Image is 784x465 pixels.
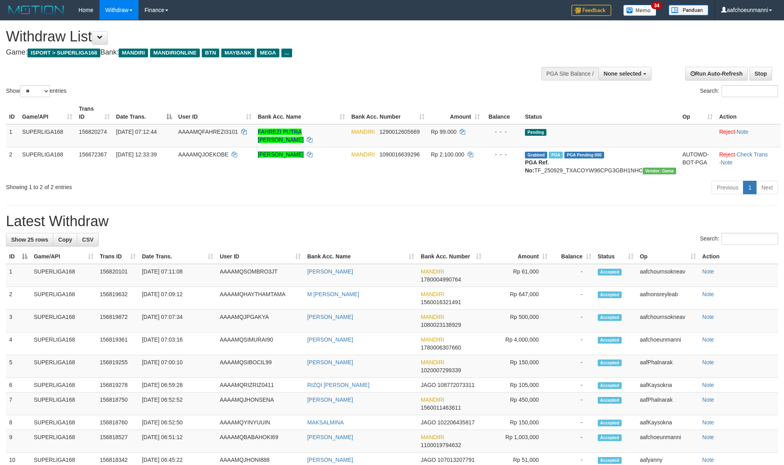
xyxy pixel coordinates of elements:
[549,152,563,158] span: Marked by aafsengchandara
[76,102,113,124] th: Trans ID: activate to sort column ascending
[97,355,139,378] td: 156819255
[598,291,622,298] span: Accepted
[6,378,31,393] td: 6
[139,393,216,415] td: [DATE] 06:52:52
[716,102,781,124] th: Action
[139,310,216,332] td: [DATE] 07:07:34
[19,102,76,124] th: Game/API: activate to sort column ascending
[139,332,216,355] td: [DATE] 07:03:16
[307,268,353,275] a: [PERSON_NAME]
[221,49,255,57] span: MAYBANK
[749,67,772,80] a: Stop
[485,264,551,287] td: Rp 61,000
[637,249,699,264] th: Op: activate to sort column ascending
[421,336,444,343] span: MANDIRI
[6,287,31,310] td: 2
[19,124,76,147] td: SUPERLIGA168
[421,434,444,440] span: MANDIRI
[421,359,444,365] span: MANDIRI
[702,359,714,365] a: Note
[421,442,461,448] span: Copy 1100019794632 to clipboard
[712,181,743,194] a: Previous
[702,457,714,463] a: Note
[258,129,304,143] a: FAHREZI PUTRA [PERSON_NAME]
[702,336,714,343] a: Note
[216,430,304,453] td: AAAAMQBABAHOKI69
[571,5,611,16] img: Feedback.jpg
[307,336,353,343] a: [PERSON_NAME]
[669,5,708,16] img: panduan.png
[216,355,304,378] td: AAAAMQSIBOCIL99
[564,152,604,158] span: PGA Pending
[485,332,551,355] td: Rp 4,000,000
[6,29,515,45] h1: Withdraw List
[637,378,699,393] td: aafKaysokna
[97,378,139,393] td: 156819278
[307,382,369,388] a: RIZQI [PERSON_NAME]
[421,382,436,388] span: JAGO
[485,378,551,393] td: Rp 105,000
[307,291,359,297] a: M [PERSON_NAME]
[637,430,699,453] td: aafchoeunmanni
[428,102,483,124] th: Amount: activate to sort column ascending
[6,102,19,124] th: ID
[522,147,679,178] td: TF_250929_TXACOYW96CPG3GBH1NHC
[421,367,461,373] span: Copy 1020007299339 to clipboard
[421,344,461,351] span: Copy 1780006307660 to clipboard
[380,151,420,158] span: Copy 1090016639296 to clipboard
[6,4,66,16] img: MOTION_logo.png
[216,415,304,430] td: AAAAMQYINYUUIN
[637,393,699,415] td: aafPhalnarak
[6,213,778,229] h1: Latest Withdraw
[6,180,321,191] div: Showing 1 to 2 of 2 entries
[598,420,622,426] span: Accepted
[716,124,781,147] td: ·
[6,233,53,246] a: Show 25 rows
[351,129,375,135] span: MANDIRI
[6,49,515,57] h4: Game: Bank:
[431,151,464,158] span: Rp 2.100.000
[116,151,157,158] span: [DATE] 12:33:39
[722,233,778,245] input: Search:
[483,102,522,124] th: Balance
[6,332,31,355] td: 4
[637,287,699,310] td: aafnonsreyleab
[486,150,519,158] div: - - -
[6,264,31,287] td: 1
[6,310,31,332] td: 3
[604,70,642,77] span: None selected
[756,181,778,194] a: Next
[79,151,107,158] span: 156672367
[6,393,31,415] td: 7
[485,430,551,453] td: Rp 1,003,000
[437,457,474,463] span: Copy 107013207791 to clipboard
[255,102,348,124] th: Bank Acc. Name: activate to sort column ascending
[719,129,735,135] a: Reject
[598,457,622,464] span: Accepted
[304,249,417,264] th: Bank Acc. Name: activate to sort column ascending
[737,151,768,158] a: Check Trans
[79,129,107,135] span: 156820274
[525,159,549,174] b: PGA Ref. No:
[421,314,444,320] span: MANDIRI
[421,419,436,426] span: JAGO
[421,291,444,297] span: MANDIRI
[31,430,97,453] td: SUPERLIGA168
[551,249,595,264] th: Balance: activate to sort column ascending
[598,269,622,275] span: Accepted
[551,378,595,393] td: -
[700,85,778,97] label: Search:
[598,397,622,404] span: Accepted
[6,85,66,97] label: Show entries
[702,419,714,426] a: Note
[551,287,595,310] td: -
[97,430,139,453] td: 156818527
[679,102,716,124] th: Op: activate to sort column ascending
[11,236,48,243] span: Show 25 rows
[307,434,353,440] a: [PERSON_NAME]
[116,129,157,135] span: [DATE] 07:12:44
[525,129,546,136] span: Pending
[702,314,714,320] a: Note
[637,310,699,332] td: aafchournsokneav
[598,359,622,366] span: Accepted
